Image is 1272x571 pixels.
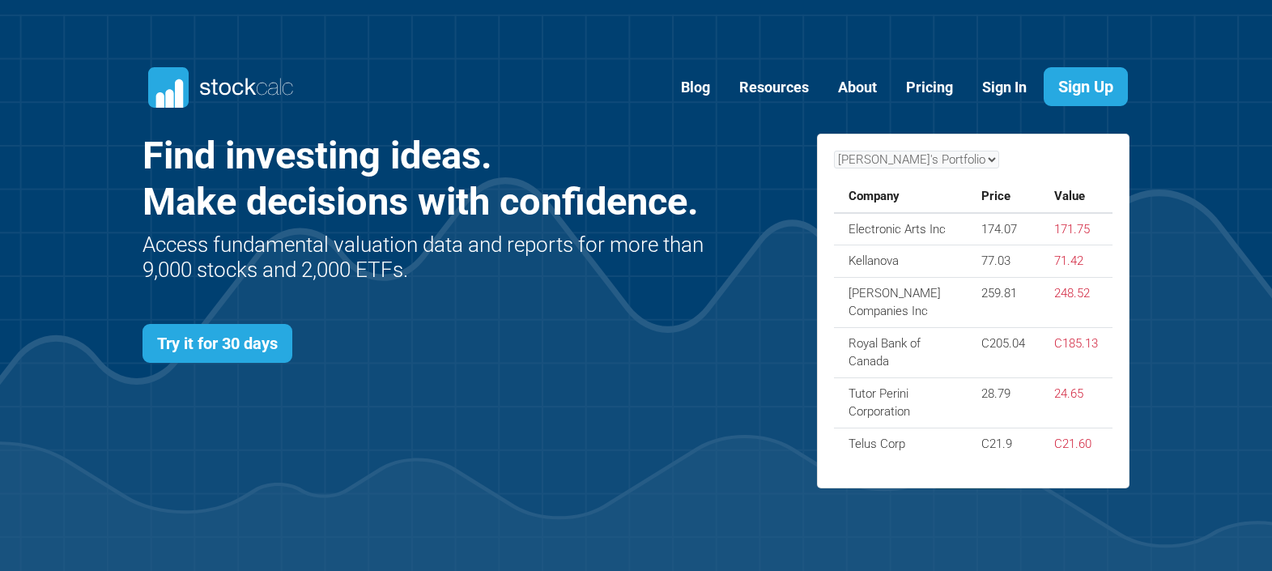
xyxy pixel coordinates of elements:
[1040,213,1112,245] td: 171.75
[143,232,708,283] h2: Access fundamental valuation data and reports for more than 9,000 stocks and 2,000 ETFs.
[1040,277,1112,327] td: 248.52
[826,68,889,108] a: About
[967,377,1040,428] td: 28.79
[834,181,968,213] th: Company
[1040,181,1112,213] th: Value
[967,245,1040,278] td: 77.03
[1044,67,1128,106] a: Sign Up
[834,245,968,278] td: Kellanova
[970,68,1039,108] a: Sign In
[143,324,292,363] a: Try it for 30 days
[967,213,1040,245] td: 174.07
[1040,245,1112,278] td: 71.42
[967,327,1040,377] td: C205.04
[834,377,968,428] td: Tutor Perini Corporation
[834,428,968,459] td: Telus Corp
[1040,377,1112,428] td: 24.65
[967,428,1040,459] td: C21.9
[727,68,821,108] a: Resources
[834,277,968,327] td: [PERSON_NAME] Companies Inc
[834,327,968,377] td: Royal Bank of Canada
[894,68,965,108] a: Pricing
[1040,327,1112,377] td: C185.13
[669,68,722,108] a: Blog
[1040,428,1112,459] td: C21.60
[143,133,708,224] h1: Find investing ideas. Make decisions with confidence.
[967,181,1040,213] th: Price
[834,213,968,245] td: Electronic Arts Inc
[967,277,1040,327] td: 259.81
